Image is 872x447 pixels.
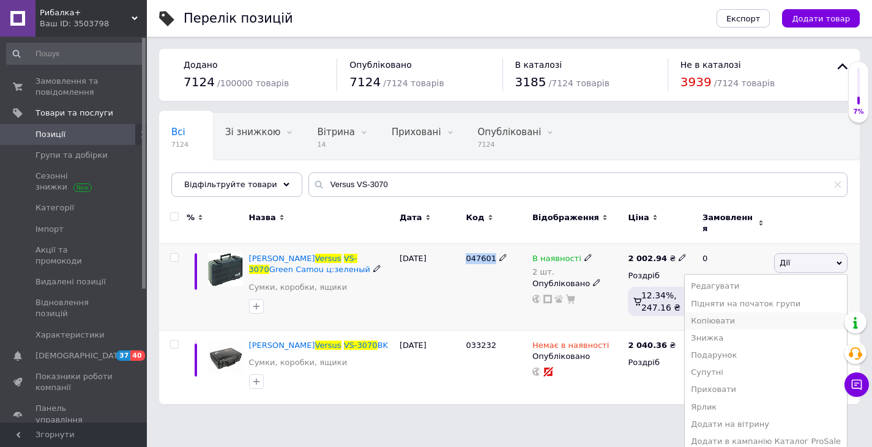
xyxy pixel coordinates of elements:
img: Ящик Meiho Versus VS-3070 BK [208,340,243,375]
span: Не в каталозі [680,60,741,70]
img: Ящик Meiho Versus VS-3070 Green Camou ц:зеленый [208,253,243,286]
span: Дії [780,258,790,267]
span: Замовлення та повідомлення [35,76,113,98]
span: Versus [315,341,341,350]
span: / 7124 товарів [714,78,775,88]
div: 0 [695,244,771,331]
span: Вітрина [317,127,354,138]
span: Немає в наявності [532,341,609,353]
b: 2 002.94 [628,254,667,263]
span: Показники роботи компанії [35,371,113,393]
a: [PERSON_NAME]VersusVS-3070Green Camou ц:зеленый [249,254,370,274]
span: Опубліковано [349,60,412,70]
span: Відображення [532,212,599,223]
span: Всі [171,127,185,138]
input: Пошук [6,43,144,65]
span: Ціна [628,212,649,223]
div: Роздріб [628,357,692,368]
li: Супутні [685,364,847,381]
div: ₴ [628,340,676,351]
span: Відновлення позицій [35,297,113,319]
span: Експорт [726,14,761,23]
a: Сумки, коробки, ящики [249,357,348,368]
span: Замовлення [702,212,755,234]
div: [DATE] [397,330,463,404]
li: Копіювати [685,312,847,330]
span: VS-3070 [249,254,357,274]
li: Підняти на початок групи [685,295,847,312]
span: 37 [116,350,130,361]
span: Панель управління [35,403,113,425]
span: 40 [130,350,144,361]
button: Чат з покупцем [844,372,869,397]
span: В наявності [532,254,581,267]
span: Немає в наявності [171,173,260,184]
span: Позиції [35,129,65,140]
span: 7124 [478,140,542,149]
span: 047601 [466,254,496,263]
span: В каталозі [515,60,562,70]
span: 033232 [466,341,496,350]
li: Редагувати [685,278,847,295]
span: 7124 [171,140,188,149]
span: 14 [317,140,354,149]
div: 7% [849,108,868,116]
div: ₴ [628,253,687,264]
span: Назва [249,212,276,223]
div: Опубліковано [532,278,622,289]
li: Ярлик [685,399,847,416]
span: Характеристики [35,330,105,341]
span: [DEMOGRAPHIC_DATA] [35,350,126,361]
span: Versus [315,254,341,263]
span: Видалені позиції [35,276,106,287]
span: Сезонні знижки [35,171,113,193]
span: / 100000 товарів [217,78,289,88]
div: Ваш ID: 3503798 [40,18,147,29]
button: Додати товар [782,9,860,28]
div: Перелік позицій [184,12,293,25]
li: Подарунок [685,347,847,364]
span: BK [378,341,388,350]
div: 2 шт. [532,267,592,276]
li: Приховати [685,381,847,398]
span: 3185 [515,75,546,89]
li: Додати на вітрину [685,416,847,433]
span: Код [466,212,484,223]
span: Green Camou ц:зеленый [269,265,370,274]
span: Відфільтруйте товари [184,180,277,189]
a: [PERSON_NAME]VersusVS-3070BK [249,341,389,350]
span: Акції та промокоди [35,245,113,267]
div: Опубліковано [532,351,622,362]
span: 7124 [184,75,215,89]
span: Додано [184,60,217,70]
span: / 7124 товарів [383,78,444,88]
span: [PERSON_NAME] [249,341,315,350]
span: Зі знижкою [225,127,280,138]
span: Опубліковані [478,127,542,138]
span: 12.34%, 247.16 ₴ [641,290,680,312]
span: Імпорт [35,224,64,235]
span: 3939 [680,75,712,89]
li: Знижка [685,330,847,347]
span: Категорії [35,202,74,213]
span: / 7124 товарів [549,78,609,88]
span: % [187,212,195,223]
span: Приховані [392,127,441,138]
span: Додати товар [792,14,850,23]
div: Роздріб [628,270,692,281]
span: VS-3070 [344,341,378,350]
span: 7124 [349,75,381,89]
button: Експорт [717,9,770,28]
input: Пошук по назві позиції, артикулу і пошуковим запитам [308,172,848,197]
a: Сумки, коробки, ящики [249,282,348,293]
b: 2 040.36 [628,341,667,350]
span: Дата [400,212,422,223]
span: Групи та добірки [35,150,108,161]
div: [DATE] [397,244,463,331]
span: [PERSON_NAME] [249,254,315,263]
span: Товари та послуги [35,108,113,119]
span: Рибалка+ [40,7,132,18]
